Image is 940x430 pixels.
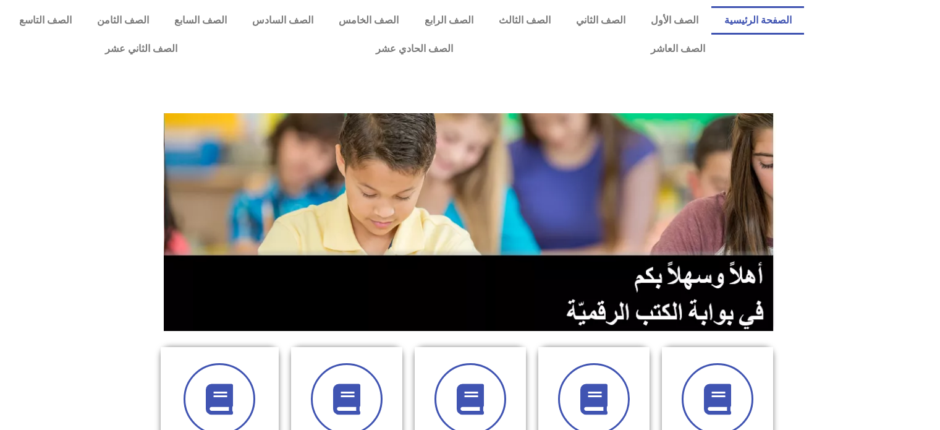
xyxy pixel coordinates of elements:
a: الصف الخامس [326,6,412,35]
a: الصف الأول [638,6,711,35]
a: الصف الثالث [486,6,563,35]
a: الصف الثاني [563,6,638,35]
a: الصف الثاني عشر [6,35,276,63]
a: الصف الثامن [84,6,161,35]
a: الصف السادس [240,6,326,35]
a: الصف العاشر [552,35,804,63]
a: الصف الرابع [412,6,486,35]
a: الصفحة الرئيسية [711,6,804,35]
a: الصف الحادي عشر [276,35,551,63]
a: الصف السابع [161,6,239,35]
a: الصف التاسع [6,6,84,35]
